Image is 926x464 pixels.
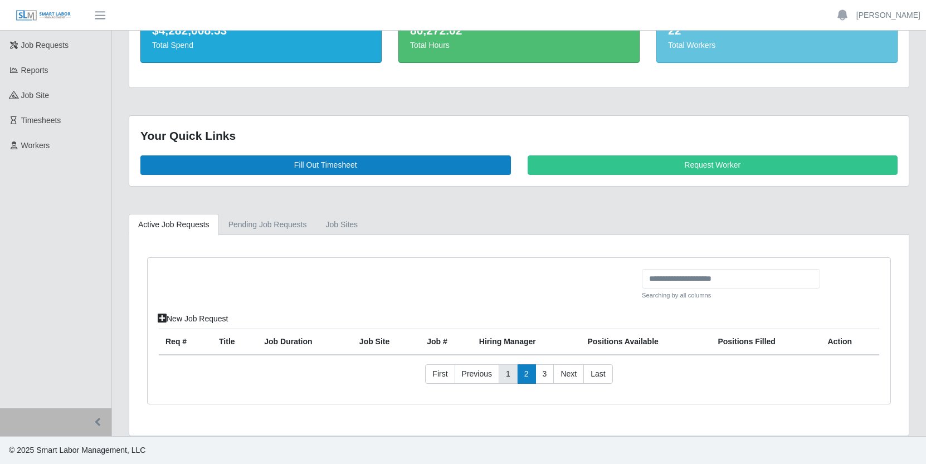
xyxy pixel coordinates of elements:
[583,364,612,384] a: Last
[212,329,257,355] th: Title
[553,364,584,384] a: Next
[499,364,518,384] a: 1
[219,214,316,236] a: Pending Job Requests
[129,214,219,236] a: Active Job Requests
[21,91,50,100] span: job site
[425,364,455,384] a: First
[152,40,370,51] div: Total Spend
[21,141,50,150] span: Workers
[455,364,499,384] a: Previous
[257,329,353,355] th: Job Duration
[856,9,920,21] a: [PERSON_NAME]
[420,329,472,355] th: Job #
[140,155,511,175] a: Fill Out Timesheet
[711,329,821,355] th: Positions Filled
[528,155,898,175] a: Request Worker
[16,9,71,22] img: SLM Logo
[472,329,581,355] th: Hiring Manager
[21,41,69,50] span: Job Requests
[821,329,880,355] th: Action
[353,329,420,355] th: job site
[150,309,236,329] a: New Job Request
[642,291,820,300] small: Searching by all columns
[159,329,212,355] th: Req #
[21,116,61,125] span: Timesheets
[535,364,554,384] a: 3
[159,364,879,393] nav: pagination
[9,446,145,455] span: © 2025 Smart Labor Management, LLC
[21,66,48,75] span: Reports
[140,127,898,145] div: Your Quick Links
[581,329,711,355] th: Positions Available
[517,364,536,384] a: 2
[316,214,368,236] a: job sites
[668,40,886,51] div: Total Workers
[410,40,628,51] div: Total Hours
